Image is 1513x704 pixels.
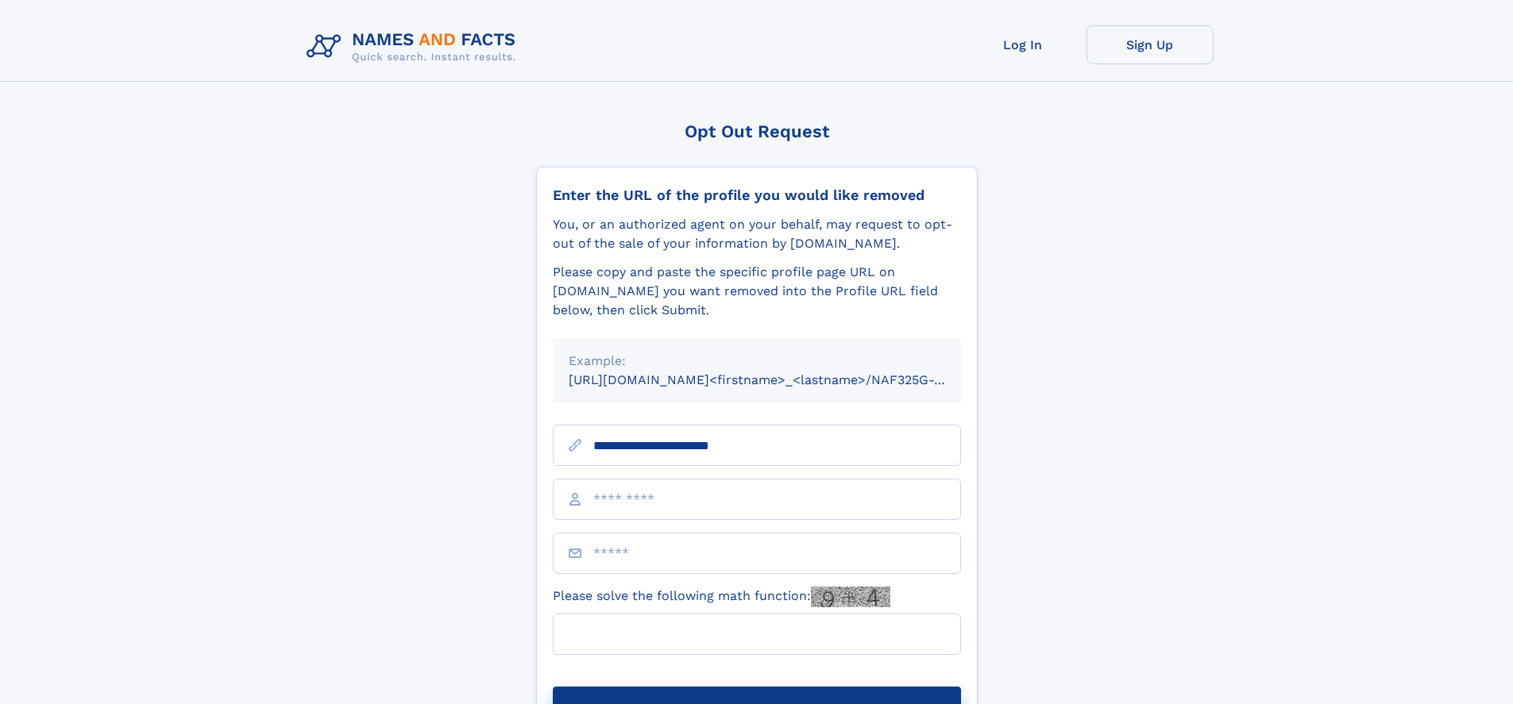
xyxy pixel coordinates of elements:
div: You, or an authorized agent on your behalf, may request to opt-out of the sale of your informatio... [553,215,961,253]
div: Example: [569,352,945,371]
a: Log In [959,25,1087,64]
div: Please copy and paste the specific profile page URL on [DOMAIN_NAME] you want removed into the Pr... [553,263,961,320]
div: Enter the URL of the profile you would like removed [553,187,961,204]
div: Opt Out Request [536,121,978,141]
a: Sign Up [1087,25,1214,64]
label: Please solve the following math function: [553,587,890,607]
small: [URL][DOMAIN_NAME]<firstname>_<lastname>/NAF325G-xxxxxxxx [569,372,991,387]
img: Logo Names and Facts [300,25,529,68]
